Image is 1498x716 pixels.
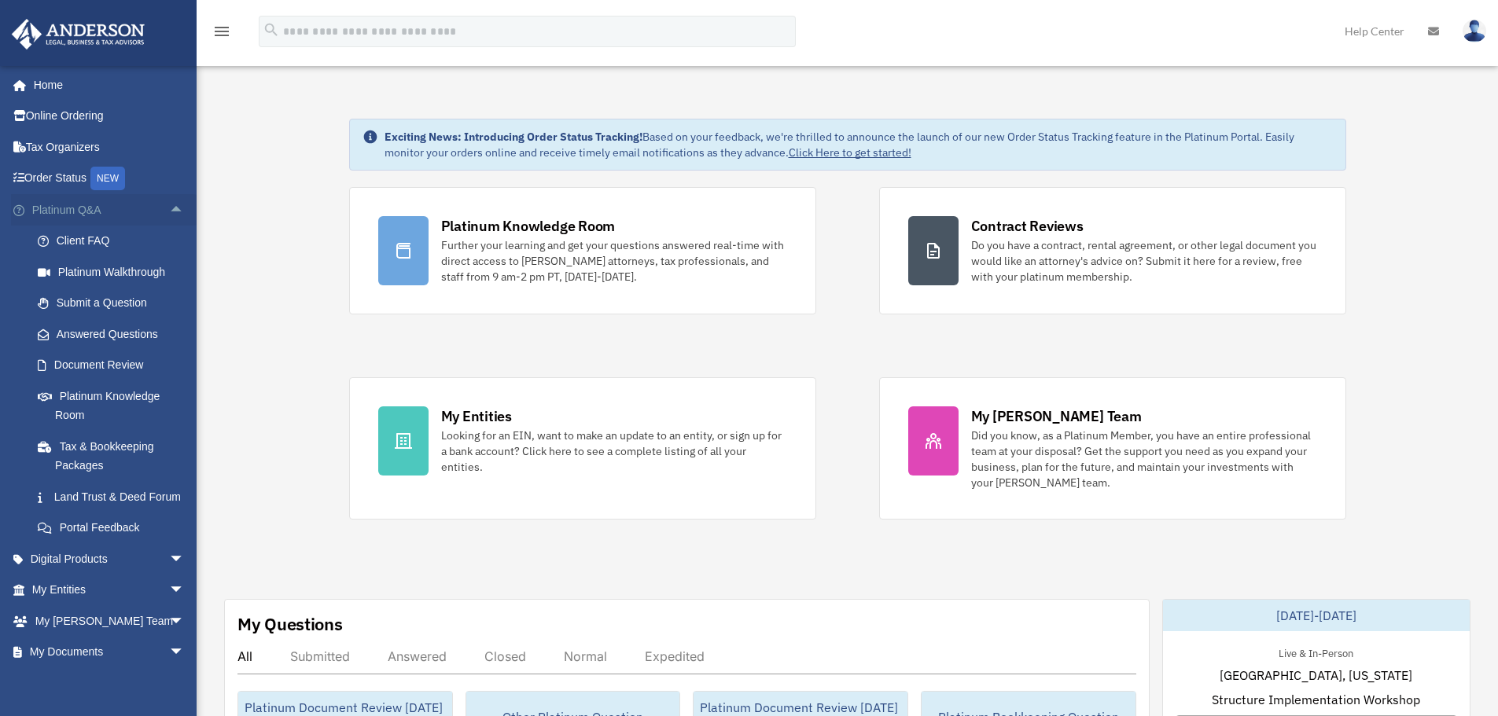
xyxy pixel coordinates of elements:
div: Live & In-Person [1266,644,1366,660]
a: My Entities Looking for an EIN, want to make an update to an entity, or sign up for a bank accoun... [349,377,816,520]
span: arrow_drop_down [169,543,201,575]
div: Platinum Knowledge Room [441,216,616,236]
div: All [237,648,252,664]
a: Platinum Knowledge Room Further your learning and get your questions answered real-time with dire... [349,187,816,314]
a: Tax & Bookkeeping Packages [22,431,208,481]
a: Digital Productsarrow_drop_down [11,543,208,575]
div: NEW [90,167,125,190]
a: Platinum Knowledge Room [22,380,208,431]
a: Submit a Question [22,288,208,319]
div: Do you have a contract, rental agreement, or other legal document you would like an attorney's ad... [971,237,1317,285]
a: Document Review [22,350,208,381]
a: Home [11,69,201,101]
a: Land Trust & Deed Forum [22,481,208,512]
a: Contract Reviews Do you have a contract, rental agreement, or other legal document you would like... [879,187,1346,314]
a: menu [212,28,231,41]
span: arrow_drop_up [169,194,201,226]
div: Based on your feedback, we're thrilled to announce the launch of our new Order Status Tracking fe... [385,129,1333,160]
a: My Entitiesarrow_drop_down [11,575,208,606]
i: search [263,21,280,39]
a: Online Ordering [11,101,208,132]
div: Submitted [290,648,350,664]
div: My [PERSON_NAME] Team [971,406,1142,426]
a: Platinum Q&Aarrow_drop_up [11,194,208,226]
div: Contract Reviews [971,216,1084,236]
i: menu [212,22,231,41]
div: Expedited [645,648,705,664]
img: User Pic [1463,20,1486,42]
div: Looking for an EIN, want to make an update to an entity, or sign up for a bank account? Click her... [441,428,787,475]
div: Closed [484,648,526,664]
div: Answered [388,648,447,664]
span: [GEOGRAPHIC_DATA], [US_STATE] [1220,666,1412,685]
a: Client FAQ [22,226,208,257]
a: My [PERSON_NAME] Teamarrow_drop_down [11,605,208,637]
span: arrow_drop_down [169,575,201,607]
div: Did you know, as a Platinum Member, you have an entire professional team at your disposal? Get th... [971,428,1317,490]
div: [DATE]-[DATE] [1163,600,1470,631]
div: My Questions [237,612,343,636]
div: Further your learning and get your questions answered real-time with direct access to [PERSON_NAM... [441,237,787,285]
span: arrow_drop_down [169,637,201,669]
a: Answered Questions [22,318,208,350]
span: arrow_drop_down [169,605,201,637]
a: Order StatusNEW [11,163,208,195]
div: My Entities [441,406,512,426]
span: Structure Implementation Workshop [1212,690,1420,709]
div: Normal [564,648,607,664]
a: My Documentsarrow_drop_down [11,637,208,668]
a: Tax Organizers [11,131,208,163]
a: Click Here to get started! [789,145,911,160]
a: Portal Feedback [22,512,208,544]
a: Platinum Walkthrough [22,256,208,288]
a: My [PERSON_NAME] Team Did you know, as a Platinum Member, you have an entire professional team at... [879,377,1346,520]
strong: Exciting News: Introducing Order Status Tracking! [385,130,642,144]
img: Anderson Advisors Platinum Portal [7,19,149,50]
